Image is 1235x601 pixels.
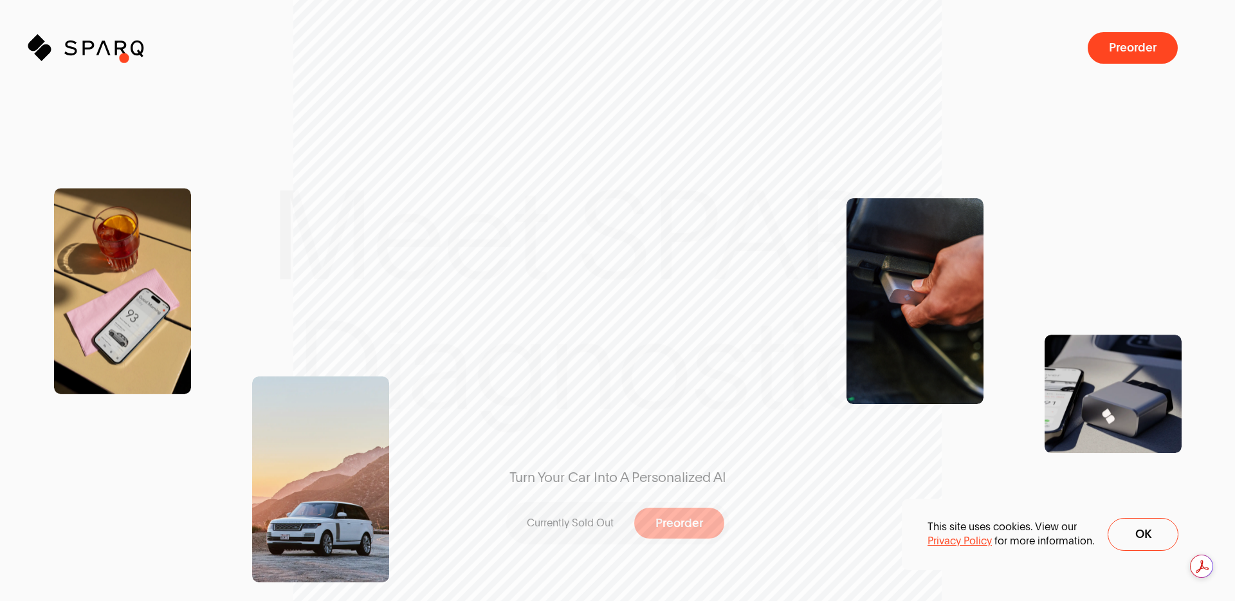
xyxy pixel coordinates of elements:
[846,198,983,403] img: SPARQ Diagnostics being inserting into an OBD Port
[655,517,703,530] span: Preorder
[1135,528,1151,541] span: Ok
[54,189,191,394] img: SPARQ app open in an iPhone on the Table
[1108,518,1178,551] button: Ok
[1109,42,1157,54] span: Preorder
[482,468,753,486] span: Turn Your Car Into A Personalized AI
[928,534,992,548] a: Privacy Policy
[509,468,726,486] span: Turn Your Car Into A Personalized AI
[1088,32,1178,64] button: Preorder a SPARQ Diagnostics Device
[527,516,614,530] p: Currently Sold Out
[928,520,1095,549] p: This site uses cookies. View our for more information.
[252,376,389,582] img: Range Rover Scenic Shot
[634,508,724,539] button: Preorder
[1045,335,1182,453] img: Product Shot of a SPARQ Diagnostics Device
